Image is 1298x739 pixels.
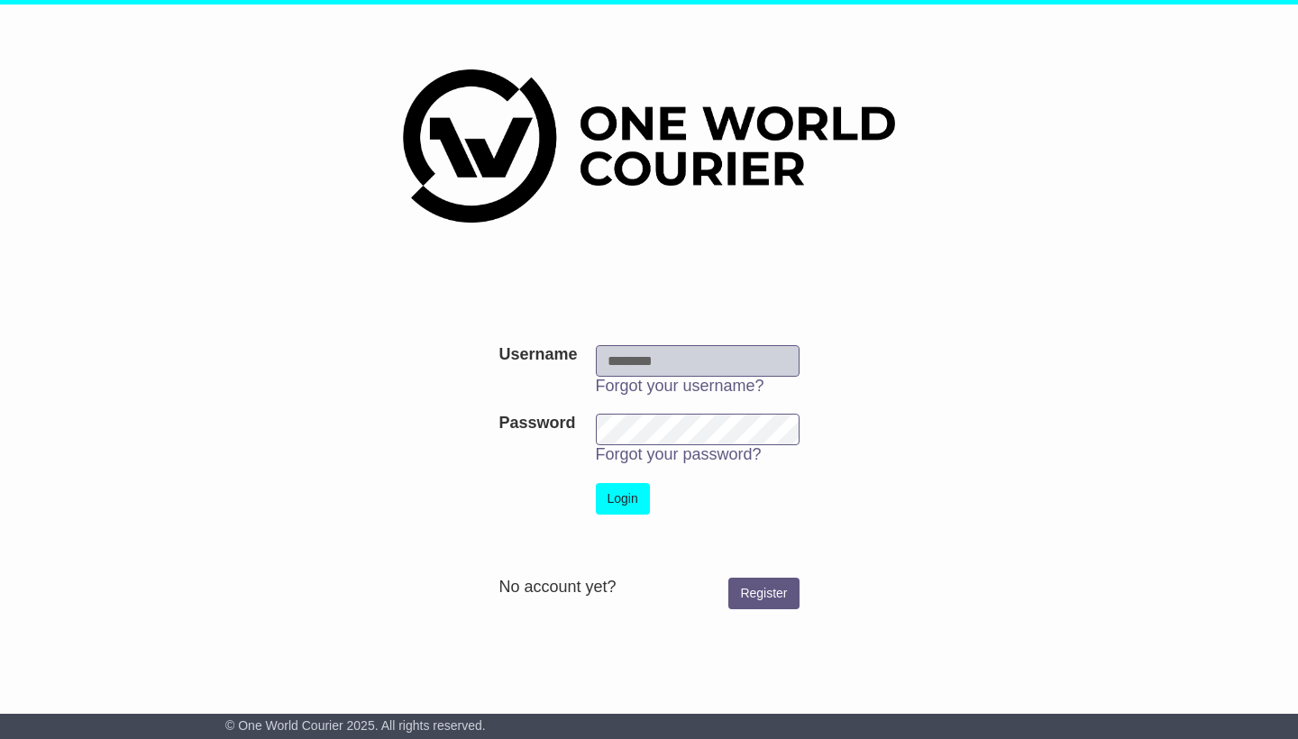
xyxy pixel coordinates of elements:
label: Username [498,345,577,365]
a: Forgot your password? [596,445,762,463]
button: Login [596,483,650,515]
a: Forgot your username? [596,377,764,395]
img: One World [403,69,895,223]
span: © One World Courier 2025. All rights reserved. [225,718,486,733]
a: Register [728,578,799,609]
label: Password [498,414,575,433]
div: No account yet? [498,578,799,598]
